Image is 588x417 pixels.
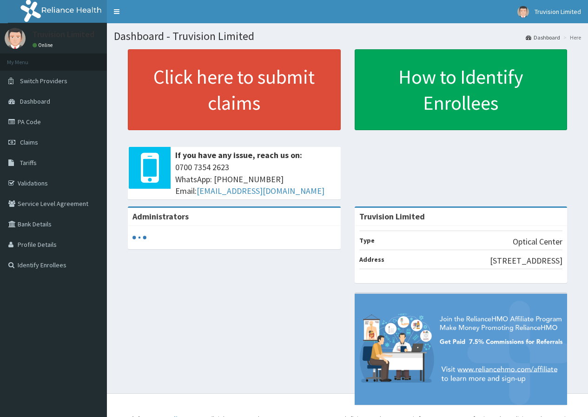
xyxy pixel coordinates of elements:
b: Administrators [132,211,189,222]
img: User Image [517,6,529,18]
strong: Truvision Limited [359,211,425,222]
span: 0700 7354 2623 WhatsApp: [PHONE_NUMBER] Email: [175,161,336,197]
a: Dashboard [526,33,560,41]
svg: audio-loading [132,231,146,245]
span: Tariffs [20,159,37,167]
p: [STREET_ADDRESS] [490,255,562,267]
a: How to Identify Enrollees [355,49,568,130]
b: Address [359,255,384,264]
b: If you have any issue, reach us on: [175,150,302,160]
img: User Image [5,28,26,49]
p: Optical Center [513,236,562,248]
a: Online [33,42,55,48]
b: Type [359,236,375,245]
p: Truvision Limited [33,30,94,39]
li: Here [561,33,581,41]
h1: Dashboard - Truvision Limited [114,30,581,42]
span: Switch Providers [20,77,67,85]
a: [EMAIL_ADDRESS][DOMAIN_NAME] [197,185,324,196]
span: Claims [20,138,38,146]
a: Click here to submit claims [128,49,341,130]
img: provider-team-banner.png [355,294,568,405]
span: Truvision Limited [535,7,581,16]
span: Dashboard [20,97,50,106]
